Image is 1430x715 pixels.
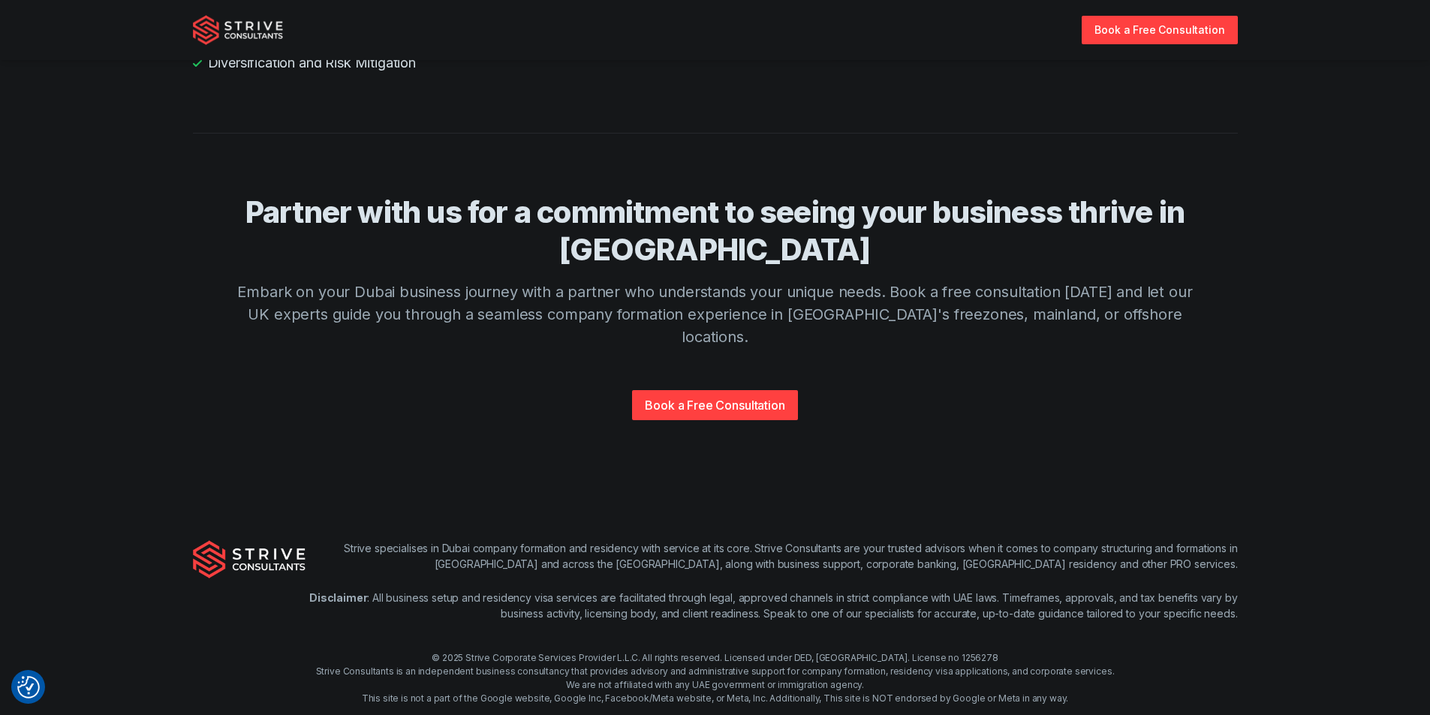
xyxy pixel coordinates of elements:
img: Revisit consent button [17,676,40,698]
li: Diversification and Risk Mitigation [193,53,747,73]
button: Consent Preferences [17,676,40,698]
img: Strive Consultants [193,15,283,45]
img: Strive Consultants [193,540,306,578]
h4: Partner with us for a commitment to seeing your business thrive in [GEOGRAPHIC_DATA] [235,194,1196,269]
strong: Disclaimer [309,591,367,604]
p: : All business setup and residency visa services are facilitated through legal, approved channels... [306,590,1238,621]
a: Book a Free Consultation [632,390,797,420]
p: Strive specialises in Dubai company formation and residency with service at its core. Strive Cons... [306,540,1238,572]
a: Book a Free Consultation [1082,16,1237,44]
p: Embark on your Dubai business journey with a partner who understands your unique needs. Book a fr... [235,281,1196,348]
